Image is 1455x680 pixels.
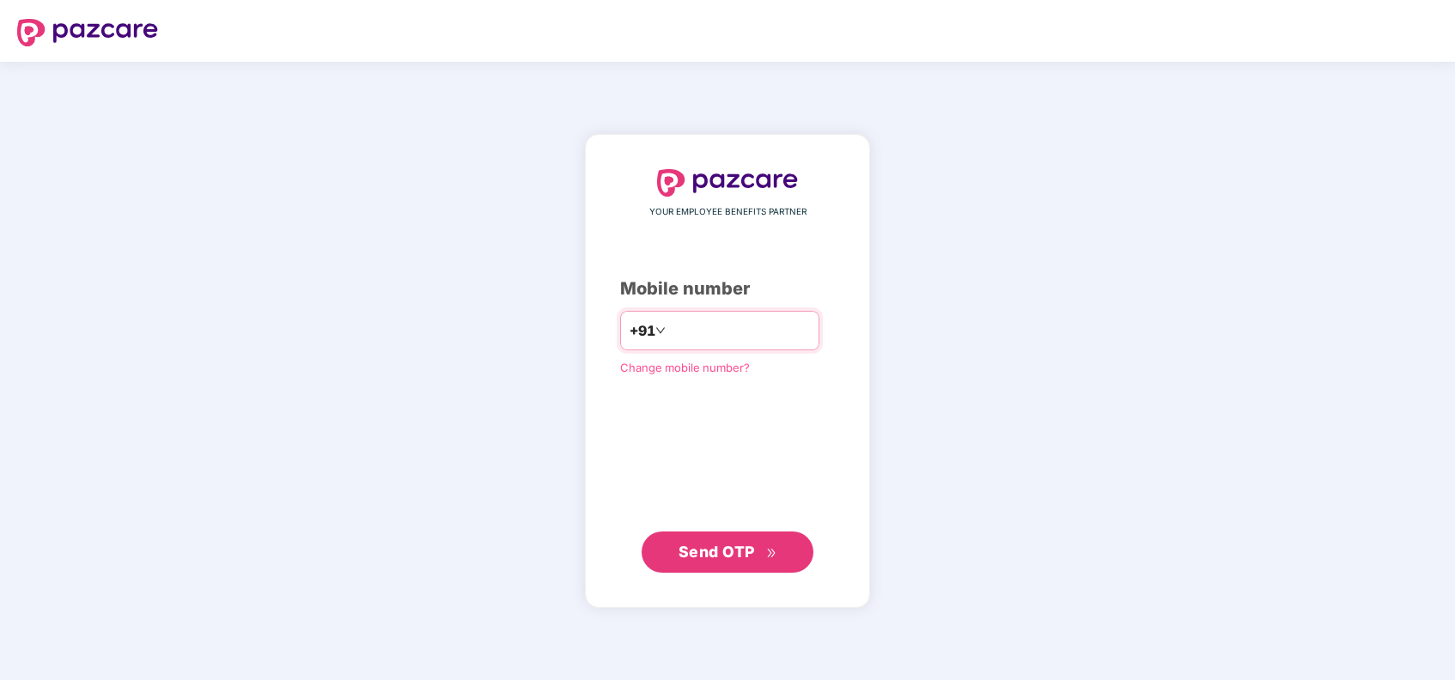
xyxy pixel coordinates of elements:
a: Change mobile number? [620,361,750,374]
span: Send OTP [679,543,755,561]
img: logo [17,19,158,46]
button: Send OTPdouble-right [642,531,813,573]
span: double-right [766,548,777,559]
span: down [655,325,666,336]
span: YOUR EMPLOYEE BENEFITS PARTNER [649,205,807,219]
img: logo [657,169,798,197]
div: Mobile number [620,276,835,302]
span: +91 [630,320,655,342]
